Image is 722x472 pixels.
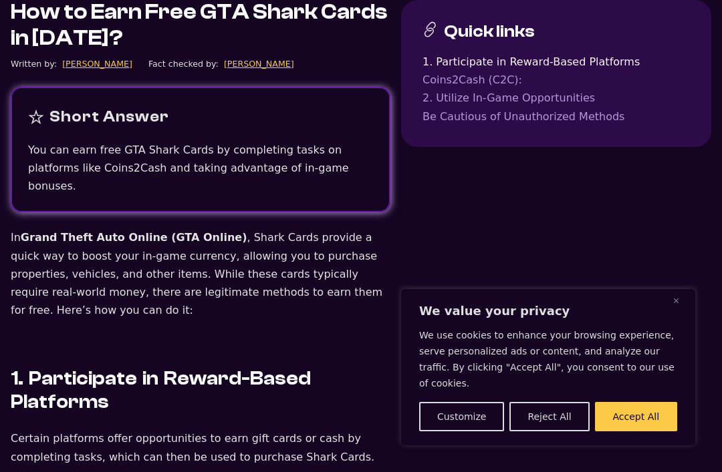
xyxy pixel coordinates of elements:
[423,107,690,125] a: Be Cautious of Unauthorized Methods
[419,402,504,431] button: Customize
[509,402,589,431] button: Reject All
[423,89,690,107] a: 2. Utilize In-Game Opportunities
[673,292,689,308] button: Close
[423,71,690,89] a: Coins2Cash (C2C):
[62,57,132,71] a: [PERSON_NAME]
[148,57,219,71] div: Fact checked by:
[11,429,390,465] p: Certain platforms offer opportunities to earn gift cards or cash by completing tasks, which can t...
[11,57,57,71] div: Written by:
[49,104,169,130] div: Short Answer
[401,289,695,445] div: We value your privacy
[11,367,390,413] h2: 1. Participate in Reward-Based Platforms
[673,298,679,304] img: Close
[419,327,677,391] p: We use cookies to enhance your browsing experience, serve personalized ads or content, and analyz...
[11,231,382,316] span: , Shark Cards provide a quick way to boost your in-game currency, allowing you to purchase proper...
[423,53,690,126] nav: Table of contents
[21,231,247,244] b: Grand Theft Auto Online (GTA Online)
[419,303,677,319] p: We value your privacy
[28,144,349,192] span: You can earn free GTA Shark Cards by completing tasks on platforms like Coins2Cash and taking adv...
[11,231,21,244] span: In
[444,21,535,42] h3: Quick links
[423,53,690,71] a: 1. Participate in Reward-Based Platforms
[224,57,294,71] a: [PERSON_NAME]
[595,402,677,431] button: Accept All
